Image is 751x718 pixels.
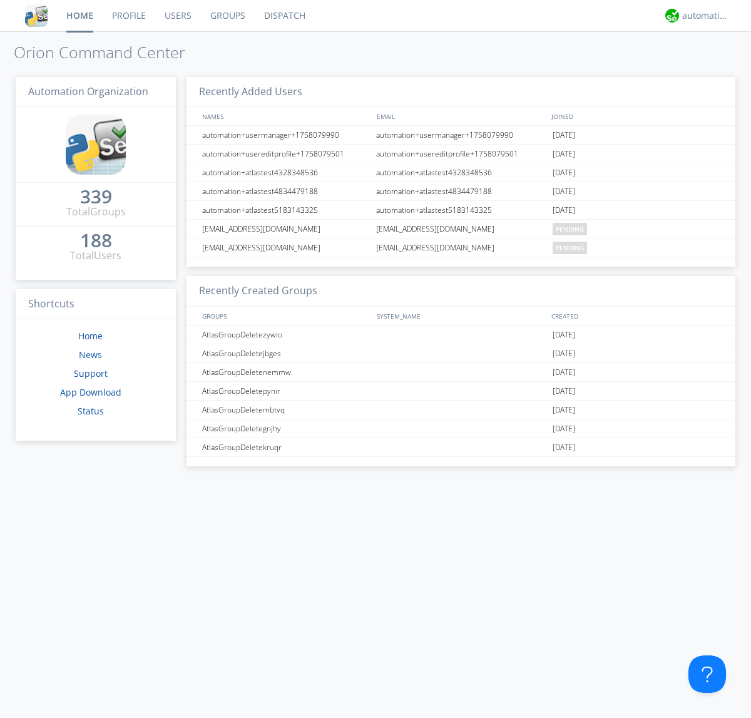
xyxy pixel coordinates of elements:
[186,326,735,344] a: AtlasGroupDeletezywio[DATE]
[186,201,735,220] a: automation+atlastest5183143325automation+atlastest5183143325[DATE]
[199,220,372,238] div: [EMAIL_ADDRESS][DOMAIN_NAME]
[16,289,176,320] h3: Shortcuts
[199,307,370,325] div: GROUPS
[186,220,735,238] a: [EMAIL_ADDRESS][DOMAIN_NAME][EMAIL_ADDRESS][DOMAIN_NAME]pending
[186,182,735,201] a: automation+atlastest4834479188automation+atlastest4834479188[DATE]
[553,126,575,145] span: [DATE]
[553,326,575,344] span: [DATE]
[553,182,575,201] span: [DATE]
[186,145,735,163] a: automation+usereditprofile+1758079501automation+usereditprofile+1758079501[DATE]
[553,344,575,363] span: [DATE]
[553,145,575,163] span: [DATE]
[373,201,549,219] div: automation+atlastest5183143325
[186,401,735,419] a: AtlasGroupDeletembtvq[DATE]
[373,163,549,182] div: automation+atlastest4328348536
[548,307,723,325] div: CREATED
[199,126,372,144] div: automation+usermanager+1758079990
[199,238,372,257] div: [EMAIL_ADDRESS][DOMAIN_NAME]
[553,401,575,419] span: [DATE]
[374,107,548,125] div: EMAIL
[553,223,587,235] span: pending
[373,220,549,238] div: [EMAIL_ADDRESS][DOMAIN_NAME]
[553,438,575,457] span: [DATE]
[186,419,735,438] a: AtlasGroupDeletegnjhy[DATE]
[665,9,679,23] img: d2d01cd9b4174d08988066c6d424eccd
[66,115,126,175] img: cddb5a64eb264b2086981ab96f4c1ba7
[28,85,148,98] span: Automation Organization
[80,234,112,247] div: 188
[199,326,372,344] div: AtlasGroupDeletezywio
[25,4,48,27] img: cddb5a64eb264b2086981ab96f4c1ba7
[199,344,372,362] div: AtlasGroupDeletejbges
[199,438,372,456] div: AtlasGroupDeletekruqr
[186,163,735,182] a: automation+atlastest4328348536automation+atlastest4328348536[DATE]
[199,401,372,419] div: AtlasGroupDeletembtvq
[78,330,103,342] a: Home
[80,190,112,205] a: 339
[548,107,723,125] div: JOINED
[553,382,575,401] span: [DATE]
[199,201,372,219] div: automation+atlastest5183143325
[553,242,587,254] span: pending
[373,238,549,257] div: [EMAIL_ADDRESS][DOMAIN_NAME]
[682,9,729,22] div: automation+atlas
[553,363,575,382] span: [DATE]
[186,238,735,257] a: [EMAIL_ADDRESS][DOMAIN_NAME][EMAIL_ADDRESS][DOMAIN_NAME]pending
[373,182,549,200] div: automation+atlastest4834479188
[199,163,372,182] div: automation+atlastest4328348536
[79,349,102,361] a: News
[199,145,372,163] div: automation+usereditprofile+1758079501
[199,182,372,200] div: automation+atlastest4834479188
[374,307,548,325] div: SYSTEM_NAME
[186,276,735,307] h3: Recently Created Groups
[186,77,735,108] h3: Recently Added Users
[74,367,108,379] a: Support
[66,205,126,219] div: Total Groups
[553,419,575,438] span: [DATE]
[186,363,735,382] a: AtlasGroupDeletenemmw[DATE]
[80,234,112,249] a: 188
[186,382,735,401] a: AtlasGroupDeletepynir[DATE]
[199,382,372,400] div: AtlasGroupDeletepynir
[60,386,121,398] a: App Download
[78,405,104,417] a: Status
[186,126,735,145] a: automation+usermanager+1758079990automation+usermanager+1758079990[DATE]
[80,190,112,203] div: 339
[373,145,549,163] div: automation+usereditprofile+1758079501
[553,163,575,182] span: [DATE]
[373,126,549,144] div: automation+usermanager+1758079990
[688,655,726,693] iframe: Toggle Customer Support
[553,201,575,220] span: [DATE]
[199,107,370,125] div: NAMES
[70,249,121,263] div: Total Users
[199,363,372,381] div: AtlasGroupDeletenemmw
[186,438,735,457] a: AtlasGroupDeletekruqr[DATE]
[186,344,735,363] a: AtlasGroupDeletejbges[DATE]
[199,419,372,438] div: AtlasGroupDeletegnjhy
